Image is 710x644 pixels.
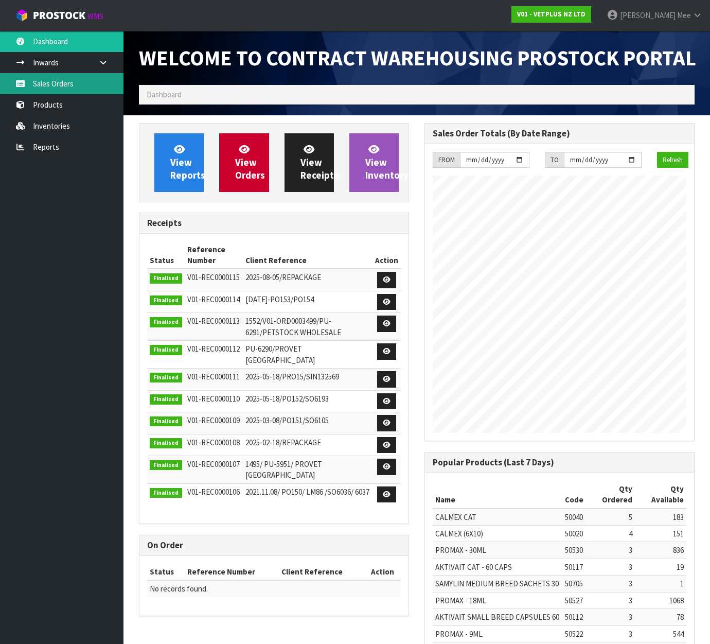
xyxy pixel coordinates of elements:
[187,372,240,381] span: V01-REC0000111
[620,10,676,20] span: [PERSON_NAME]
[219,133,269,192] a: ViewOrders
[586,625,635,642] td: 3
[562,542,586,559] td: 50530
[657,152,688,168] button: Refresh
[187,459,240,469] span: V01-REC0000107
[245,438,321,447] span: 2025-02-18/REPACKAGE
[245,459,322,480] span: 1495/ PU-5951/ PROVET [GEOGRAPHIC_DATA]
[147,580,401,597] td: No records found.
[586,481,635,509] th: Qty Ordered
[433,542,562,559] td: PROMAX - 30ML
[517,10,585,19] strong: V01 - VETPLUS NZ LTD
[433,458,686,467] h3: Popular Products (Last 7 Days)
[586,576,635,592] td: 3
[562,559,586,575] td: 50117
[562,509,586,526] td: 50040
[147,90,182,99] span: Dashboard
[545,152,564,168] div: TO
[187,415,240,425] span: V01-REC0000109
[245,415,329,425] span: 2025-03-08/PO151/SO6105
[147,218,401,228] h3: Receipts
[635,542,686,559] td: 836
[245,344,315,364] span: PU-6290/PROVET [GEOGRAPHIC_DATA]
[562,576,586,592] td: 50705
[150,273,182,284] span: Finalised
[187,394,240,404] span: V01-REC0000110
[279,564,364,580] th: Client Reference
[364,564,401,580] th: Action
[185,564,279,580] th: Reference Number
[154,133,204,192] a: ViewReports
[586,559,635,575] td: 3
[433,576,562,592] td: SAMYLIN MEDIUM BREED SACHETS 30
[139,44,696,71] span: Welcome to Contract Warehousing ProStock Portal
[150,416,182,427] span: Finalised
[433,592,562,608] td: PROMAX - 18ML
[150,394,182,405] span: Finalised
[433,609,562,625] td: AKTIVAIT SMALL BREED CAPSULES 60
[245,272,321,282] span: 2025-08-05/REPACKAGE
[586,609,635,625] td: 3
[635,481,686,509] th: Qty Available
[433,559,562,575] td: AKTIVAIT CAT - 60 CAPS
[187,316,240,326] span: V01-REC0000113
[150,345,182,355] span: Finalised
[150,438,182,448] span: Finalised
[150,460,182,471] span: Finalised
[187,272,240,282] span: V01-REC0000115
[372,241,401,269] th: Action
[187,487,240,497] span: V01-REC0000106
[147,564,185,580] th: Status
[562,625,586,642] td: 50522
[185,241,243,269] th: Reference Number
[586,525,635,542] td: 4
[586,509,635,526] td: 5
[433,152,460,168] div: FROM
[433,129,686,138] h3: Sales Order Totals (By Date Range)
[433,525,562,542] td: CALMEX (6X10)
[562,609,586,625] td: 50112
[586,542,635,559] td: 3
[170,143,205,182] span: View Reports
[365,143,409,182] span: View Inventory
[245,316,341,337] span: 1552/V01-ORD0003499/PU-6291/PETSTOCK WHOLESALE
[433,481,562,509] th: Name
[150,295,182,306] span: Finalised
[635,525,686,542] td: 151
[245,372,339,381] span: 2025-05-18/PRO15/SIN132569
[635,576,686,592] td: 1
[635,592,686,608] td: 1068
[433,625,562,642] td: PROMAX - 9ML
[586,592,635,608] td: 3
[87,11,103,21] small: WMS
[150,317,182,327] span: Finalised
[433,509,562,526] td: CALMEX CAT
[150,488,182,498] span: Finalised
[15,9,28,22] img: cube-alt.png
[245,294,314,304] span: [DATE]-PO153/PO154
[562,592,586,608] td: 50527
[285,133,334,192] a: ViewReceipts
[349,133,399,192] a: ViewInventory
[300,143,339,182] span: View Receipts
[635,559,686,575] td: 19
[187,344,240,354] span: V01-REC0000112
[245,394,329,404] span: 2025-05-18/PO152/SO6193
[562,525,586,542] td: 50020
[562,481,586,509] th: Code
[677,10,691,20] span: Mee
[33,9,85,22] span: ProStock
[147,541,401,550] h3: On Order
[635,509,686,526] td: 183
[245,487,369,497] span: 2021.11.08/ PO150/ LM86 /SO6036/ 6037
[235,143,265,182] span: View Orders
[187,294,240,304] span: V01-REC0000114
[150,373,182,383] span: Finalised
[147,241,185,269] th: Status
[187,438,240,447] span: V01-REC0000108
[243,241,372,269] th: Client Reference
[635,625,686,642] td: 544
[635,609,686,625] td: 78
